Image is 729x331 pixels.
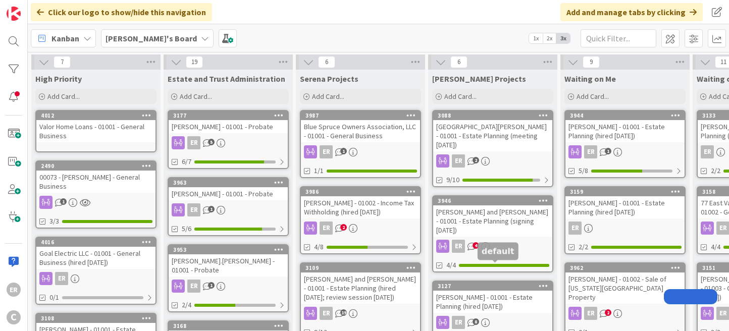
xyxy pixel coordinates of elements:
[314,242,324,252] span: 4/8
[300,110,421,178] a: 3987Blue Spruce Owners Association, LLC - 01001 - General BusinessER1/1
[433,291,552,313] div: [PERSON_NAME] - 01001 - Estate Planning (hired [DATE])
[60,198,67,205] span: 1
[565,272,685,304] div: [PERSON_NAME] - 01002 - Sale of [US_STATE][GEOGRAPHIC_DATA] Property
[7,310,21,324] div: C
[54,56,71,68] span: 7
[35,110,157,152] a: 4012Valor Home Loans - 01001 - General Business
[565,263,685,304] div: 3962[PERSON_NAME] - 01002 - Sale of [US_STATE][GEOGRAPHIC_DATA] Property
[186,56,203,68] span: 19
[433,316,552,329] div: ER
[168,74,285,84] span: Estate and Trust Administration
[49,216,59,227] span: 3/3
[173,179,288,186] div: 3963
[433,196,552,205] div: 3946
[556,33,570,43] span: 3x
[35,74,82,84] span: High Priority
[433,154,552,168] div: ER
[320,307,333,320] div: ER
[36,272,155,285] div: ER
[7,7,21,21] img: Visit kanbanzone.com
[169,321,288,330] div: 3168
[300,74,358,84] span: Serena Projects
[41,315,155,322] div: 3108
[41,239,155,246] div: 4016
[35,160,157,229] a: 249000073 - [PERSON_NAME] - General Business3/3
[438,283,552,290] div: 3127
[543,33,556,43] span: 2x
[564,74,616,84] span: Waiting on Me
[187,203,200,216] div: ER
[169,280,288,293] div: ER
[565,263,685,272] div: 3962
[565,187,685,218] div: 3159[PERSON_NAME] - 01001 - Estate Planning (hired [DATE])
[169,245,288,277] div: 3953[PERSON_NAME].[PERSON_NAME] - 01001 - Probate
[301,272,420,304] div: [PERSON_NAME] and [PERSON_NAME] - 01001 - Estate Planning (hired [DATE]; review session [DATE])
[452,316,465,329] div: ER
[433,196,552,237] div: 3946[PERSON_NAME] and [PERSON_NAME] - 01001 - Estate Planning (signing [DATE])
[41,162,155,170] div: 2490
[570,112,685,119] div: 3944
[169,254,288,277] div: [PERSON_NAME].[PERSON_NAME] - 01001 - Probate
[340,309,347,316] span: 19
[565,187,685,196] div: 3159
[565,196,685,218] div: [PERSON_NAME] - 01001 - Estate Planning (hired [DATE])
[565,145,685,158] div: ER
[312,92,344,101] span: Add Card...
[432,195,553,272] a: 3946[PERSON_NAME] and [PERSON_NAME] - 01001 - Estate Planning (signing [DATE])ER4/4
[577,92,609,101] span: Add Card...
[438,197,552,204] div: 3946
[701,145,714,158] div: ER
[583,56,600,68] span: 9
[36,247,155,269] div: Goal Electric LLC - 01001 - General Business (hired [DATE])
[35,237,157,305] a: 4016Goal Electric LLC - 01001 - General Business (hired [DATE])ER0/1
[433,111,552,120] div: 3088
[169,245,288,254] div: 3953
[187,136,200,149] div: ER
[41,112,155,119] div: 4012
[473,242,479,249] span: 4
[301,222,420,235] div: ER
[182,300,191,310] span: 2/4
[55,272,68,285] div: ER
[36,120,155,142] div: Valor Home Loans - 01001 - General Business
[605,309,611,316] span: 2
[169,178,288,200] div: 3963[PERSON_NAME] - 01001 - Probate
[182,224,191,234] span: 5/6
[301,111,420,120] div: 3987
[31,3,212,21] div: Click our logo to show/hide this navigation
[564,186,686,254] a: 3159[PERSON_NAME] - 01001 - Estate Planning (hired [DATE])ER2/2
[564,110,686,178] a: 3944[PERSON_NAME] - 01001 - Estate Planning (hired [DATE])ER5/8
[320,222,333,235] div: ER
[433,240,552,253] div: ER
[36,111,155,142] div: 4012Valor Home Loans - 01001 - General Business
[36,238,155,247] div: 4016
[169,120,288,133] div: [PERSON_NAME] - 01001 - Probate
[340,224,347,231] span: 2
[305,188,420,195] div: 3986
[301,263,420,304] div: 3109[PERSON_NAME] and [PERSON_NAME] - 01001 - Estate Planning (hired [DATE]; review session [DATE])
[301,196,420,218] div: [PERSON_NAME] - 01002 - Income Tax Withholding (hired [DATE])
[482,246,514,256] h5: default
[301,120,420,142] div: Blue Spruce Owners Association, LLC - 01001 - General Business
[565,120,685,142] div: [PERSON_NAME] - 01001 - Estate Planning (hired [DATE])
[168,244,289,312] a: 3953[PERSON_NAME].[PERSON_NAME] - 01001 - ProbateER2/4
[579,165,588,176] span: 5/8
[450,56,467,68] span: 6
[51,32,79,44] span: Kanban
[168,110,289,169] a: 3177[PERSON_NAME] - 01001 - ProbateER6/7
[433,282,552,291] div: 3127
[565,111,685,120] div: 3944
[446,260,456,270] span: 4/4
[301,145,420,158] div: ER
[452,240,465,253] div: ER
[581,29,656,47] input: Quick Filter...
[446,175,459,185] span: 9/10
[173,112,288,119] div: 3177
[438,112,552,119] div: 3088
[711,165,720,176] span: 2/2
[208,282,215,289] span: 1
[568,222,582,235] div: ER
[711,242,720,252] span: 4/4
[300,186,421,254] a: 3986[PERSON_NAME] - 01002 - Income Tax Withholding (hired [DATE])ER4/8
[433,120,552,151] div: [GEOGRAPHIC_DATA][PERSON_NAME] - 01001 - Estate Planning (meeting [DATE])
